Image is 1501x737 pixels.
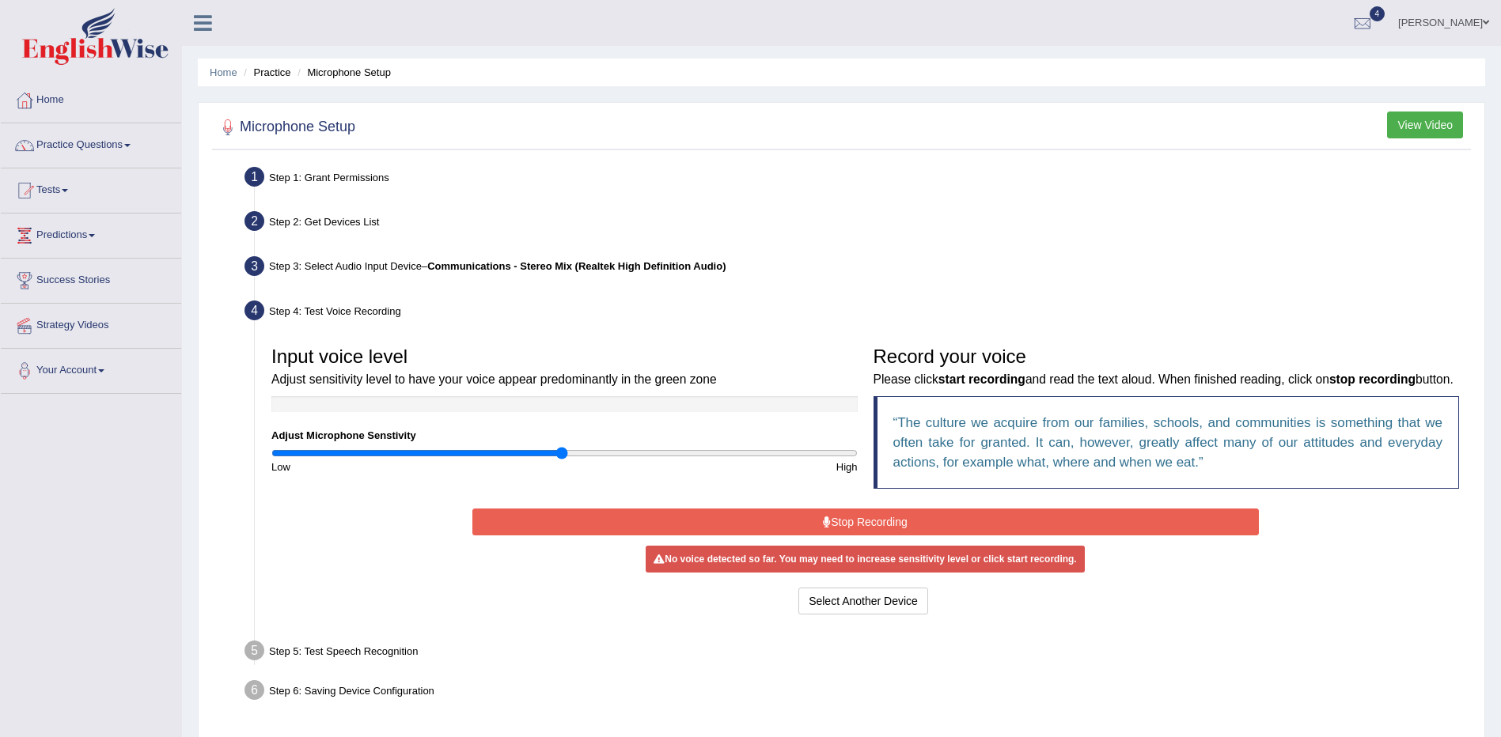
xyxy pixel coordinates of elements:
div: Step 4: Test Voice Recording [237,296,1477,331]
h3: Input voice level [271,346,858,388]
button: Stop Recording [472,508,1259,535]
button: View Video [1387,111,1463,138]
b: Communications - Stereo Mix (Realtek High Definition Audio) [427,260,726,272]
a: Strategy Videos [1,304,181,343]
a: Predictions [1,214,181,253]
span: – [422,260,726,272]
div: High [564,459,865,474]
small: Adjust sensitivity level to have your voice appear predominantly in the green zone [271,372,717,386]
small: Please click and read the text aloud. When finished reading, click on button. [874,372,1454,386]
h2: Microphone Setup [216,115,355,139]
a: Home [1,78,181,118]
label: Adjust Microphone Senstivity [271,428,416,443]
div: Step 2: Get Devices List [237,206,1477,241]
div: Low [263,459,564,474]
span: 4 [1370,6,1385,21]
b: stop recording [1329,372,1416,386]
li: Microphone Setup [294,65,391,80]
button: Select Another Device [798,588,928,614]
a: Success Stories [1,259,181,298]
div: Step 1: Grant Permissions [237,162,1477,197]
li: Practice [240,65,290,80]
h3: Record your voice [874,346,1460,388]
div: Step 3: Select Audio Input Device [237,251,1477,286]
a: Your Account [1,349,181,388]
div: Step 5: Test Speech Recognition [237,636,1477,671]
q: The culture we acquire from our families, schools, and communities is something that we often tak... [893,415,1443,470]
a: Tests [1,168,181,208]
a: Practice Questions [1,123,181,163]
a: Home [210,66,237,78]
div: No voice detected so far. You may need to increase sensitivity level or click start recording. [646,546,1084,573]
div: Step 6: Saving Device Configuration [237,675,1477,710]
b: start recording [938,372,1025,386]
